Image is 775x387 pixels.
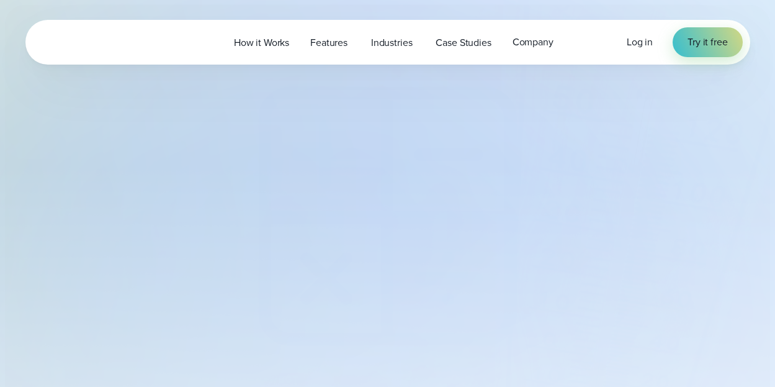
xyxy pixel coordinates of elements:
a: Log in [627,35,653,50]
a: Case Studies [425,30,501,55]
span: Company [513,35,553,50]
span: Features [310,35,347,50]
span: Try it free [688,35,727,50]
span: How it Works [234,35,289,50]
span: Industries [371,35,413,50]
span: Case Studies [436,35,491,50]
span: Log in [627,35,653,49]
a: How it Works [223,30,300,55]
a: Try it free [673,27,742,57]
